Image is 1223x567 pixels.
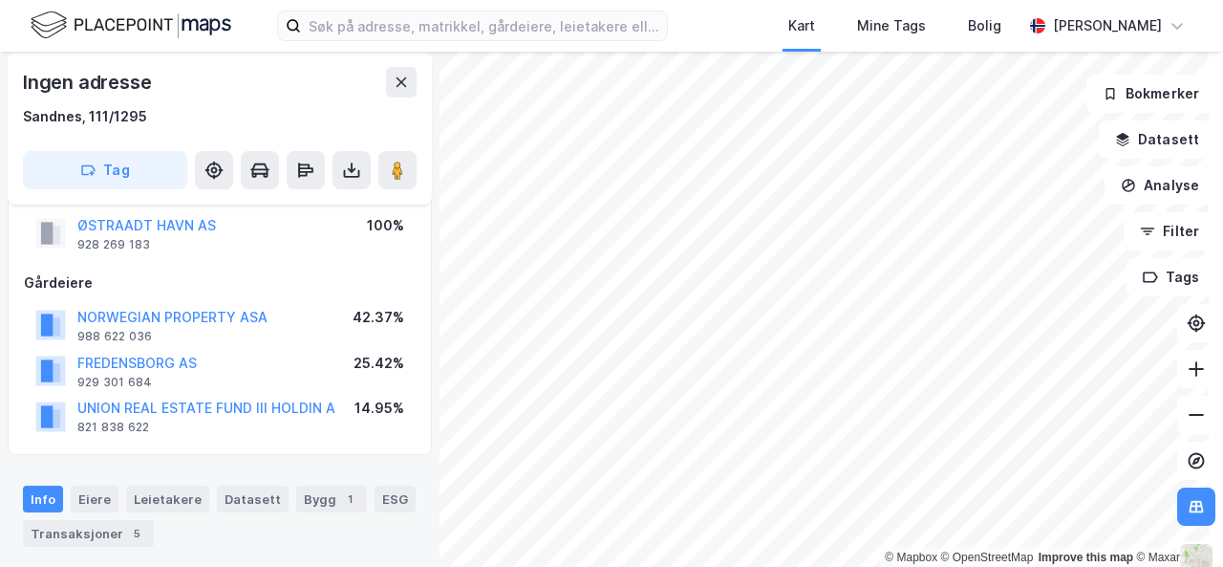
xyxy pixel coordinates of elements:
div: ESG [375,486,416,512]
div: Transaksjoner [23,520,154,547]
div: 929 301 684 [77,375,152,390]
div: Info [23,486,63,512]
a: OpenStreetMap [941,551,1034,564]
div: 14.95% [354,397,404,420]
div: 988 622 036 [77,329,152,344]
div: Gårdeiere [24,272,416,294]
div: Datasett [217,486,289,512]
div: Sandnes, 111/1295 [23,105,147,128]
div: Eiere [71,486,118,512]
div: [PERSON_NAME] [1053,14,1162,37]
div: 42.37% [353,306,404,329]
div: 5 [127,524,146,543]
div: 25.42% [354,352,404,375]
input: Søk på adresse, matrikkel, gårdeiere, leietakere eller personer [301,11,667,40]
a: Improve this map [1039,551,1133,564]
button: Tags [1126,258,1215,296]
div: Kart [788,14,815,37]
div: Bygg [296,486,367,512]
button: Filter [1124,212,1215,251]
button: Analyse [1105,166,1215,205]
button: Tag [23,151,187,189]
a: Mapbox [885,551,937,564]
div: 100% [367,214,404,237]
div: Bolig [968,14,1001,37]
div: Kontrollprogram for chat [1127,475,1223,567]
div: Leietakere [126,486,209,512]
img: logo.f888ab2527a4732fd821a326f86c7f29.svg [31,9,231,42]
div: Ingen adresse [23,67,155,98]
div: 1 [340,490,359,509]
button: Bokmerker [1086,75,1215,113]
iframe: Chat Widget [1127,475,1223,567]
div: 928 269 183 [77,237,150,252]
button: Datasett [1099,120,1215,159]
div: Mine Tags [857,14,926,37]
div: 821 838 622 [77,420,149,435]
